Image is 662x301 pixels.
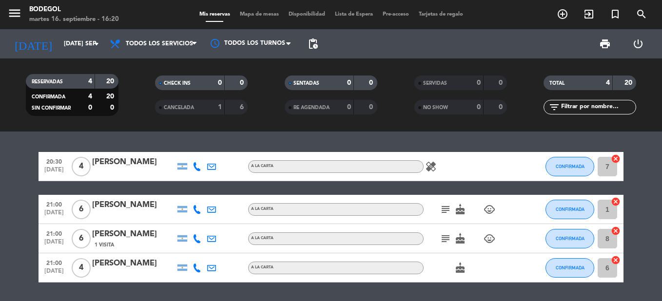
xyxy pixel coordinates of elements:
[29,15,119,24] div: martes 16. septiembre - 16:20
[557,8,568,20] i: add_circle_outline
[347,104,351,111] strong: 0
[164,81,191,86] span: CHECK INS
[7,6,22,20] i: menu
[32,94,65,99] span: CONFIRMADA
[235,12,284,17] span: Mapa de mesas
[42,209,66,221] span: [DATE]
[611,197,621,207] i: cancel
[7,33,59,55] i: [DATE]
[632,38,644,50] i: power_settings_new
[609,8,621,20] i: turned_in_not
[72,200,91,219] span: 6
[92,228,175,241] div: [PERSON_NAME]
[110,104,116,111] strong: 0
[599,38,611,50] span: print
[284,12,330,17] span: Disponibilidad
[42,155,66,167] span: 20:30
[218,104,222,111] strong: 1
[549,81,565,86] span: TOTAL
[42,239,66,250] span: [DATE]
[556,236,584,241] span: CONFIRMADA
[72,229,91,248] span: 6
[88,104,92,111] strong: 0
[484,233,495,245] i: child_care
[7,6,22,24] button: menu
[414,12,468,17] span: Tarjetas de regalo
[218,79,222,86] strong: 0
[72,258,91,278] span: 4
[42,227,66,239] span: 21:00
[560,102,636,113] input: Filtrar por nombre...
[423,105,448,110] span: NO SHOW
[556,265,584,270] span: CONFIRMADA
[91,38,102,50] i: arrow_drop_down
[440,204,451,215] i: subject
[611,226,621,236] i: cancel
[42,268,66,279] span: [DATE]
[106,93,116,100] strong: 20
[611,154,621,164] i: cancel
[369,79,375,86] strong: 0
[606,79,610,86] strong: 4
[425,161,437,172] i: healing
[164,105,194,110] span: CANCELADA
[423,81,447,86] span: SERVIDAS
[499,79,505,86] strong: 0
[88,93,92,100] strong: 4
[454,204,466,215] i: cake
[92,257,175,270] div: [PERSON_NAME]
[545,229,594,248] button: CONFIRMADA
[88,78,92,85] strong: 4
[195,12,235,17] span: Mis reservas
[330,12,378,17] span: Lista de Espera
[477,79,481,86] strong: 0
[251,164,273,168] span: A LA CARTA
[545,157,594,176] button: CONFIRMADA
[545,258,594,278] button: CONFIRMADA
[307,38,319,50] span: pending_actions
[624,79,634,86] strong: 20
[42,198,66,209] span: 21:00
[32,106,71,111] span: SIN CONFIRMAR
[92,156,175,169] div: [PERSON_NAME]
[251,236,273,240] span: A LA CARTA
[106,78,116,85] strong: 20
[251,265,273,269] span: A LA CARTA
[42,167,66,178] span: [DATE]
[293,81,319,86] span: SENTADAS
[556,207,584,212] span: CONFIRMADA
[477,104,481,111] strong: 0
[484,204,495,215] i: child_care
[378,12,414,17] span: Pre-acceso
[622,29,655,58] div: LOG OUT
[42,257,66,268] span: 21:00
[636,8,647,20] i: search
[32,79,63,84] span: RESERVADAS
[611,255,621,265] i: cancel
[556,164,584,169] span: CONFIRMADA
[72,157,91,176] span: 4
[240,104,246,111] strong: 6
[454,233,466,245] i: cake
[545,200,594,219] button: CONFIRMADA
[583,8,595,20] i: exit_to_app
[293,105,330,110] span: RE AGENDADA
[126,40,193,47] span: Todos los servicios
[548,101,560,113] i: filter_list
[240,79,246,86] strong: 0
[29,5,119,15] div: Bodegol
[440,233,451,245] i: subject
[95,241,114,249] span: 1 Visita
[251,207,273,211] span: A LA CARTA
[92,199,175,211] div: [PERSON_NAME]
[347,79,351,86] strong: 0
[499,104,505,111] strong: 0
[454,262,466,274] i: cake
[369,104,375,111] strong: 0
